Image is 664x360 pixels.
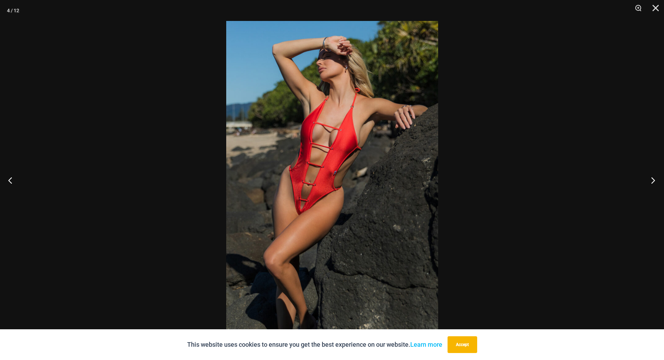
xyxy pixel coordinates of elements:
p: This website uses cookies to ensure you get the best experience on our website. [187,339,442,350]
button: Next [638,163,664,198]
img: Link Tangello 8650 One Piece Monokini 03 [226,21,438,339]
div: 4 / 12 [7,5,19,16]
button: Accept [448,336,477,353]
a: Learn more [410,341,442,348]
